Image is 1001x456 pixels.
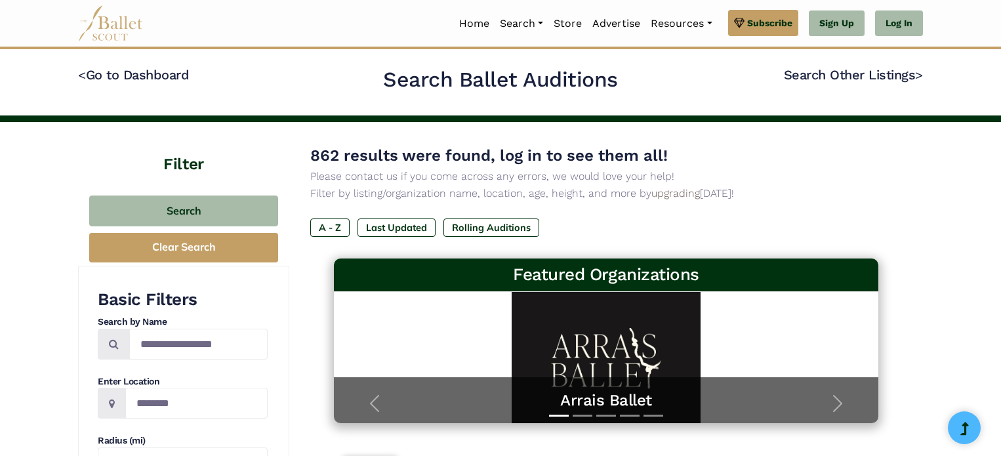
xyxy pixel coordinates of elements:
[495,10,548,37] a: Search
[915,66,923,83] code: >
[98,434,268,447] h4: Radius (mi)
[129,329,268,360] input: Search by names...
[596,408,616,423] button: Slide 3
[310,146,668,165] span: 862 results were found, log in to see them all!
[875,10,923,37] a: Log In
[310,185,902,202] p: Filter by listing/organization name, location, age, height, and more by [DATE]!
[734,16,745,30] img: gem.svg
[809,10,865,37] a: Sign Up
[548,10,587,37] a: Store
[643,408,663,423] button: Slide 5
[357,218,436,237] label: Last Updated
[347,390,865,411] a: Arrais Ballet
[89,196,278,226] button: Search
[728,10,798,36] a: Subscribe
[344,264,868,286] h3: Featured Organizations
[98,375,268,388] h4: Enter Location
[383,66,618,94] h2: Search Ballet Auditions
[587,10,645,37] a: Advertise
[549,408,569,423] button: Slide 1
[310,218,350,237] label: A - Z
[89,233,278,262] button: Clear Search
[784,67,923,83] a: Search Other Listings>
[310,168,902,185] p: Please contact us if you come across any errors, we would love your help!
[620,408,640,423] button: Slide 4
[454,10,495,37] a: Home
[98,289,268,311] h3: Basic Filters
[645,10,717,37] a: Resources
[573,408,592,423] button: Slide 2
[443,218,539,237] label: Rolling Auditions
[78,122,289,176] h4: Filter
[78,66,86,83] code: <
[78,67,189,83] a: <Go to Dashboard
[747,16,792,30] span: Subscribe
[651,187,700,199] a: upgrading
[125,388,268,419] input: Location
[98,316,268,329] h4: Search by Name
